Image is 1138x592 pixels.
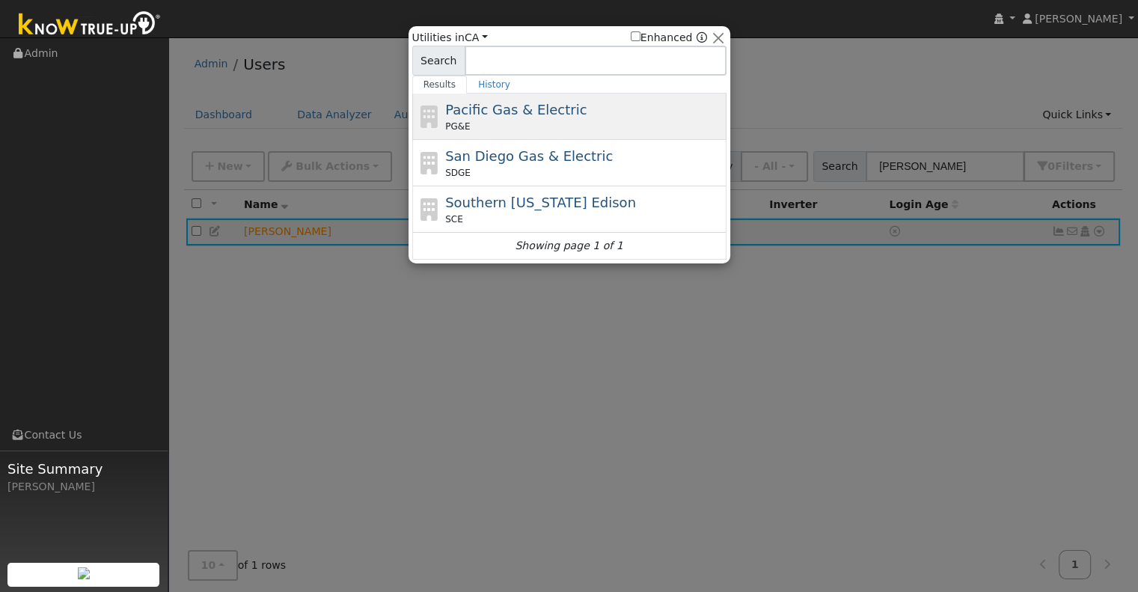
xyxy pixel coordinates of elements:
[7,479,160,495] div: [PERSON_NAME]
[631,31,640,41] input: Enhanced
[631,30,693,46] label: Enhanced
[696,31,706,43] a: Enhanced Providers
[445,195,636,210] span: Southern [US_STATE] Edison
[412,46,465,76] span: Search
[445,166,471,180] span: SDGE
[412,76,468,94] a: Results
[11,8,168,42] img: Know True-Up
[78,567,90,579] img: retrieve
[445,148,613,164] span: San Diego Gas & Electric
[445,213,463,226] span: SCE
[7,459,160,479] span: Site Summary
[412,30,488,46] span: Utilities in
[445,120,470,133] span: PG&E
[515,238,622,254] i: Showing page 1 of 1
[465,31,488,43] a: CA
[1035,13,1122,25] span: [PERSON_NAME]
[467,76,521,94] a: History
[445,102,587,118] span: Pacific Gas & Electric
[631,30,707,46] span: Show enhanced providers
